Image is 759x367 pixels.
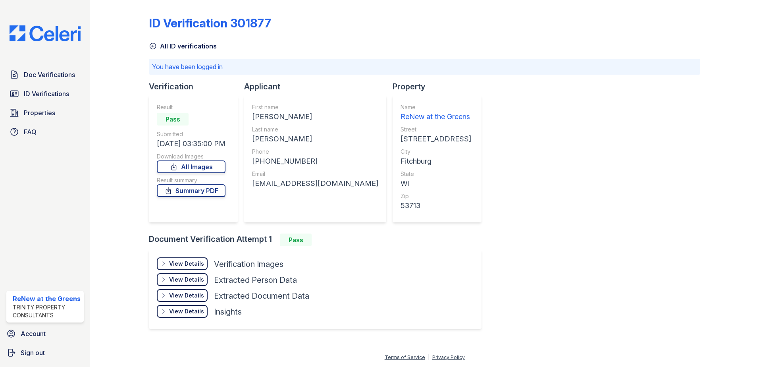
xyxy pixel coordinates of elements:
[6,105,84,121] a: Properties
[432,354,465,360] a: Privacy Policy
[157,176,225,184] div: Result summary
[6,124,84,140] a: FAQ
[401,133,471,145] div: [STREET_ADDRESS]
[24,127,37,137] span: FAQ
[401,170,471,178] div: State
[149,41,217,51] a: All ID verifications
[252,133,378,145] div: [PERSON_NAME]
[6,86,84,102] a: ID Verifications
[157,113,189,126] div: Pass
[157,184,225,197] a: Summary PDF
[149,234,488,246] div: Document Verification Attempt 1
[21,348,45,357] span: Sign out
[157,103,225,111] div: Result
[252,148,378,156] div: Phone
[21,329,46,338] span: Account
[252,170,378,178] div: Email
[244,81,393,92] div: Applicant
[6,67,84,83] a: Doc Verifications
[401,103,471,122] a: Name ReNew at the Greens
[152,62,697,71] p: You have been logged in
[401,126,471,133] div: Street
[24,89,69,99] span: ID Verifications
[385,354,425,360] a: Terms of Service
[401,111,471,122] div: ReNew at the Greens
[169,307,204,315] div: View Details
[252,103,378,111] div: First name
[214,259,283,270] div: Verification Images
[169,292,204,299] div: View Details
[280,234,312,246] div: Pass
[13,294,81,303] div: ReNew at the Greens
[157,160,225,173] a: All Images
[401,103,471,111] div: Name
[401,200,471,211] div: 53713
[157,138,225,149] div: [DATE] 03:35:00 PM
[252,178,378,189] div: [EMAIL_ADDRESS][DOMAIN_NAME]
[157,153,225,160] div: Download Images
[169,260,204,268] div: View Details
[24,108,55,118] span: Properties
[428,354,430,360] div: |
[3,345,87,361] a: Sign out
[3,25,87,41] img: CE_Logo_Blue-a8612792a0a2168367f1c8372b55b34899dd931a85d93a1a3d3e32e68fde9ad4.png
[401,178,471,189] div: WI
[214,274,297,286] div: Extracted Person Data
[3,326,87,342] a: Account
[401,148,471,156] div: City
[252,111,378,122] div: [PERSON_NAME]
[149,81,244,92] div: Verification
[149,16,271,30] div: ID Verification 301877
[13,303,81,319] div: Trinity Property Consultants
[214,290,309,301] div: Extracted Document Data
[157,130,225,138] div: Submitted
[169,276,204,284] div: View Details
[214,306,242,317] div: Insights
[401,192,471,200] div: Zip
[252,126,378,133] div: Last name
[252,156,378,167] div: [PHONE_NUMBER]
[401,156,471,167] div: Fitchburg
[24,70,75,79] span: Doc Verifications
[393,81,488,92] div: Property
